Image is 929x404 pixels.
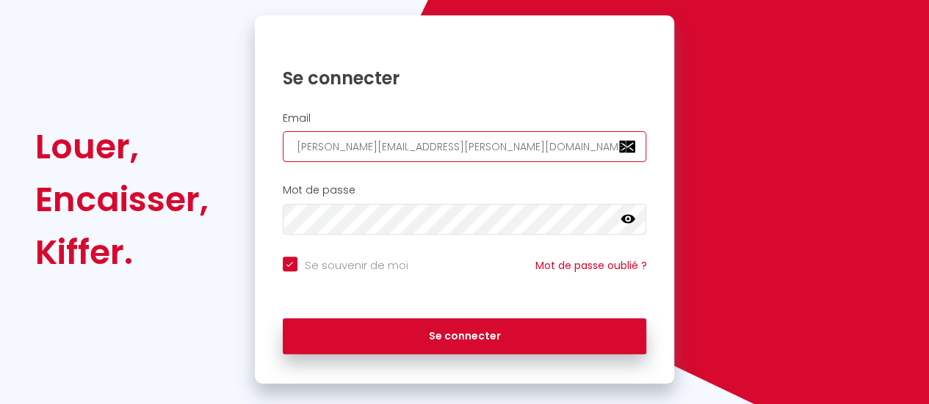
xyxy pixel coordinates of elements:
[35,120,209,173] div: Louer,
[35,226,209,279] div: Kiffer.
[283,67,647,89] h1: Se connecter
[283,112,647,125] h2: Email
[535,258,646,273] a: Mot de passe oublié ?
[283,318,647,355] button: Se connecter
[35,173,209,226] div: Encaisser,
[283,184,647,197] h2: Mot de passe
[283,131,647,162] input: Ton Email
